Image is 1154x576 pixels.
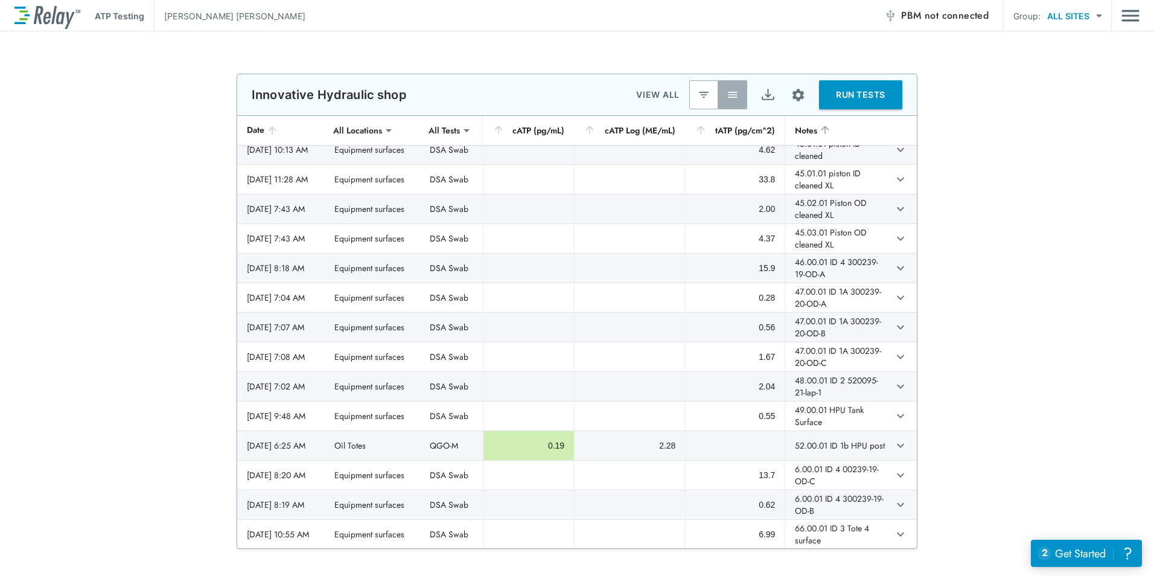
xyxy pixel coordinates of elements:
div: [DATE] 6:25 AM [247,440,315,452]
img: Settings Icon [791,88,806,103]
td: Equipment surfaces [325,490,421,519]
div: [DATE] 10:13 AM [247,144,315,156]
div: 4.37 [695,232,775,245]
img: LuminUltra Relay [14,3,80,29]
button: expand row [890,169,911,190]
td: DSA Swab [420,194,483,223]
div: 2.00 [695,203,775,215]
td: 66.00.01 ID 3 Tote 4 surface [785,520,888,549]
td: DSA Swab [420,283,483,312]
button: expand row [890,258,911,278]
td: DSA Swab [420,254,483,283]
div: 2.28 [584,440,675,452]
img: Export Icon [760,88,776,103]
span: not connected [925,8,989,22]
div: 0.19 [493,440,564,452]
td: 52.00.01 ID 1b HPU post [785,431,888,460]
td: 47.00.01 ID 1A 300239-20-OD-B [785,313,888,342]
div: [DATE] 11:28 AM [247,173,315,185]
img: Latest [698,89,710,101]
p: ATP Testing [95,10,144,22]
div: 0.28 [695,292,775,304]
button: expand row [890,139,911,160]
div: cATP (pg/mL) [493,123,564,138]
div: 0.56 [695,321,775,333]
div: cATP Log (ME/mL) [584,123,675,138]
div: 2.04 [695,380,775,392]
button: Main menu [1121,4,1140,27]
p: VIEW ALL [636,88,680,102]
td: 46.00.01 ID 4 300239-19-OD-A [785,254,888,283]
td: DSA Swab [420,165,483,194]
div: Notes [795,123,878,138]
td: 6.00.01 ID 4 300239-19-OD-B [785,490,888,519]
td: 49.00.01 HPU Tank Surface [785,402,888,430]
div: 1.67 [695,351,775,363]
div: [DATE] 7:07 AM [247,321,315,333]
td: Equipment surfaces [325,194,421,223]
td: DSA Swab [420,342,483,371]
div: 0.55 [695,410,775,422]
iframe: Resource center [1031,540,1142,567]
td: Equipment surfaces [325,461,421,490]
td: DSA Swab [420,224,483,253]
td: QGO-M [420,431,483,460]
p: Group: [1013,10,1041,22]
td: 6.00.01 ID 4 00239-19-OD-C [785,461,888,490]
td: DSA Swab [420,520,483,549]
div: tATP (pg/cm^2) [695,123,775,138]
div: All Locations [325,118,391,142]
div: [DATE] 8:19 AM [247,499,315,511]
td: Equipment surfaces [325,224,421,253]
td: Equipment surfaces [325,283,421,312]
div: [DATE] 7:08 AM [247,351,315,363]
div: [DATE] 9:48 AM [247,410,315,422]
td: DSA Swab [420,402,483,430]
td: 45.01.01 piston ID cleaned XL [785,165,888,194]
td: Equipment surfaces [325,402,421,430]
button: expand row [890,347,911,367]
button: expand row [890,524,911,545]
button: expand row [890,494,911,515]
td: DSA Swab [420,461,483,490]
td: 45.02.01 Piston OD cleaned XL [785,194,888,223]
div: [DATE] 8:18 AM [247,262,315,274]
td: 45.01.01 piston ID cleaned [785,135,888,164]
td: 47.00.01 ID 1A 300239-20-OD-C [785,342,888,371]
button: PBM not connected [879,4,993,28]
button: expand row [890,465,911,485]
th: Date [237,116,325,146]
div: 13.7 [695,469,775,481]
button: RUN TESTS [819,80,902,109]
button: expand row [890,287,911,308]
p: [PERSON_NAME] [PERSON_NAME] [164,10,305,22]
td: 45.03.01 Piston OD cleaned XL [785,224,888,253]
div: 0.62 [695,499,775,511]
div: [DATE] 7:43 AM [247,203,315,215]
button: expand row [890,406,911,426]
img: Drawer Icon [1121,4,1140,27]
div: [DATE] 7:04 AM [247,292,315,304]
td: 47.00.01 ID 1A 300239-20-OD-A [785,283,888,312]
td: Equipment surfaces [325,254,421,283]
button: expand row [890,435,911,456]
div: [DATE] 8:20 AM [247,469,315,481]
td: DSA Swab [420,135,483,164]
td: Oil Totes [325,431,421,460]
td: Equipment surfaces [325,165,421,194]
button: expand row [890,317,911,338]
button: Site setup [782,79,814,111]
button: Export [753,80,782,109]
p: Innovative Hydraulic shop [252,88,407,102]
td: Equipment surfaces [325,313,421,342]
td: Equipment surfaces [325,520,421,549]
div: 33.8 [695,173,775,185]
span: PBM [901,7,989,24]
td: 48.00.01 ID 2 520095-21-lap-1 [785,372,888,401]
div: All Tests [420,118,468,142]
td: Equipment surfaces [325,372,421,401]
div: 6.99 [695,528,775,540]
div: 15.9 [695,262,775,274]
